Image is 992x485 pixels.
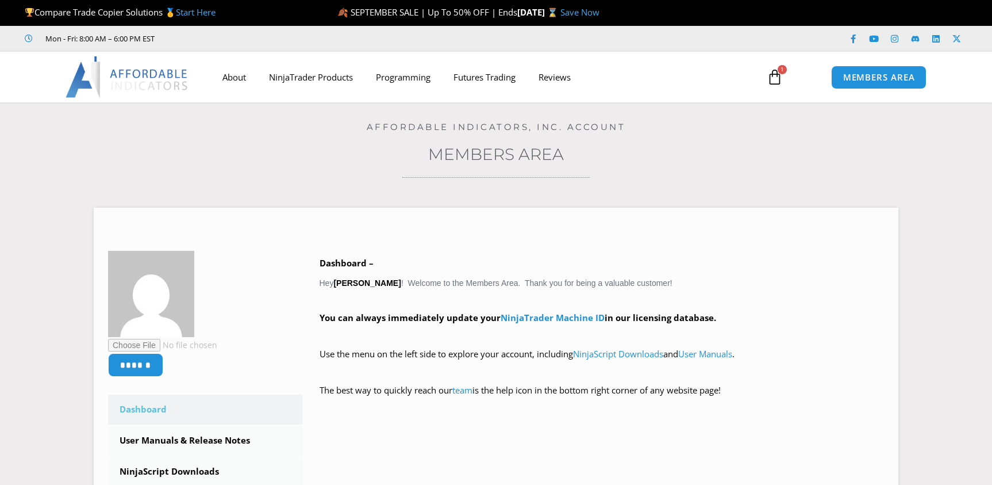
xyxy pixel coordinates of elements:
img: LogoAI | Affordable Indicators – NinjaTrader [66,56,189,98]
a: User Manuals & Release Notes [108,426,302,456]
a: Affordable Indicators, Inc. Account [367,121,626,132]
span: Mon - Fri: 8:00 AM – 6:00 PM EST [43,32,155,45]
span: Compare Trade Copier Solutions 🥇 [25,6,216,18]
span: MEMBERS AREA [843,73,915,82]
a: User Manuals [678,348,732,360]
b: Dashboard – [320,257,374,269]
a: NinjaTrader Machine ID [501,312,605,323]
a: Members Area [428,144,564,164]
p: The best way to quickly reach our is the help icon in the bottom right corner of any website page! [320,383,885,415]
span: 1 [778,65,787,74]
a: Start Here [176,6,216,18]
a: Futures Trading [442,64,527,90]
img: 🏆 [25,8,34,17]
a: Save Now [560,6,599,18]
strong: [PERSON_NAME] [333,278,401,288]
a: 1 [749,60,800,94]
a: team [452,384,472,396]
strong: [DATE] ⌛ [517,6,560,18]
a: About [211,64,257,90]
a: NinjaTrader Products [257,64,364,90]
a: NinjaScript Downloads [573,348,663,360]
div: Hey ! Welcome to the Members Area. Thank you for being a valuable customer! [320,255,885,415]
span: 🍂 SEPTEMBER SALE | Up To 50% OFF | Ends [337,6,517,18]
a: Dashboard [108,395,302,425]
strong: You can always immediately update your in our licensing database. [320,312,716,323]
nav: Menu [211,64,753,90]
a: MEMBERS AREA [831,66,927,89]
a: Programming [364,64,442,90]
img: e78b6a23779f01716e595f35725623115d8205b28939d62839457bc18f9428c1 [108,251,194,337]
p: Use the menu on the left side to explore your account, including and . [320,346,885,379]
iframe: Customer reviews powered by Trustpilot [171,33,343,44]
a: Reviews [527,64,582,90]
